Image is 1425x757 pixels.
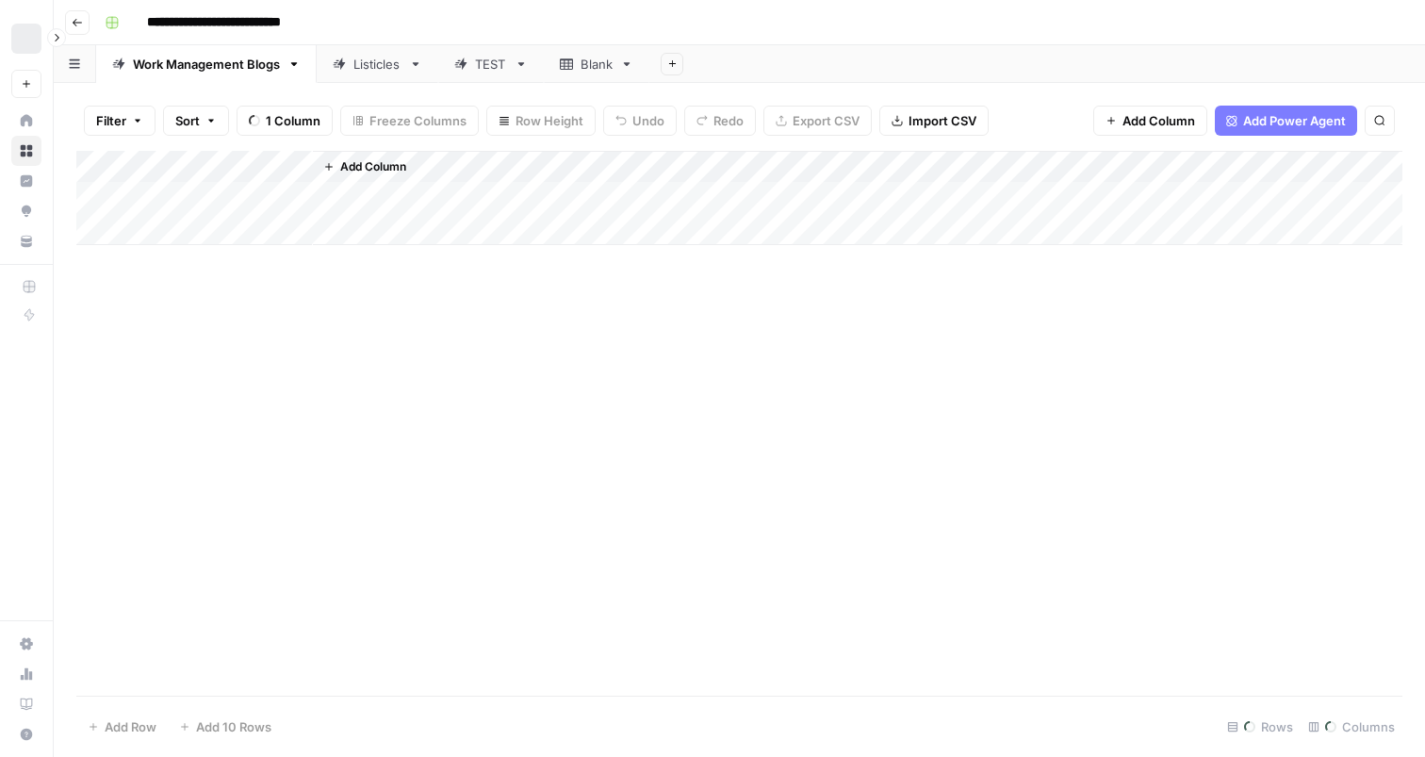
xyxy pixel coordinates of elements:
a: Blank [544,45,649,83]
button: Add Column [316,155,414,179]
a: Home [11,106,41,136]
a: Settings [11,629,41,659]
button: Filter [84,106,156,136]
button: Redo [684,106,756,136]
span: Add Row [105,717,156,736]
span: Sort [175,111,200,130]
button: Add Column [1093,106,1207,136]
button: 1 Column [237,106,333,136]
span: 1 Column [266,111,320,130]
span: Import CSV [909,111,976,130]
span: Add Power Agent [1243,111,1346,130]
a: Browse [11,136,41,166]
div: Blank [581,55,613,74]
a: TEST [438,45,544,83]
a: Your Data [11,226,41,256]
span: Row Height [516,111,583,130]
a: Work Management Blogs [96,45,317,83]
span: Undo [632,111,664,130]
span: Filter [96,111,126,130]
button: Row Height [486,106,596,136]
div: Listicles [353,55,401,74]
button: Add 10 Rows [168,712,283,742]
div: Work Management Blogs [133,55,280,74]
a: Opportunities [11,196,41,226]
span: Freeze Columns [369,111,467,130]
span: Add Column [1122,111,1195,130]
div: Rows [1220,712,1301,742]
button: Add Row [76,712,168,742]
span: Redo [713,111,744,130]
button: Freeze Columns [340,106,479,136]
a: Usage [11,659,41,689]
a: Listicles [317,45,438,83]
button: Export CSV [763,106,872,136]
div: Columns [1301,712,1402,742]
button: Add Power Agent [1215,106,1357,136]
div: TEST [475,55,507,74]
button: Help + Support [11,719,41,749]
span: Export CSV [793,111,860,130]
span: Add Column [340,158,406,175]
a: Learning Hub [11,689,41,719]
button: Undo [603,106,677,136]
a: Insights [11,166,41,196]
span: Add 10 Rows [196,717,271,736]
button: Import CSV [879,106,989,136]
button: Sort [163,106,229,136]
